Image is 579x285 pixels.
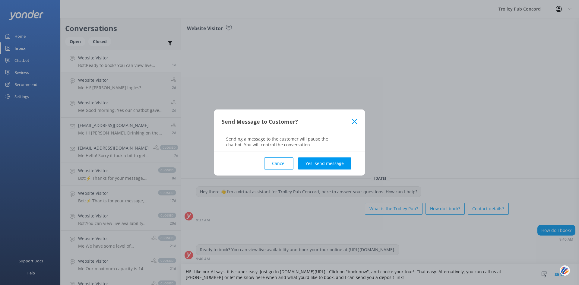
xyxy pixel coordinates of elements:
[352,119,357,125] button: Close
[264,157,293,169] button: Cancel
[222,117,352,127] div: Send Message to Customer?
[214,136,365,147] p: Sending a message to the customer will pause the chatbot. You will control the conversation.
[560,265,570,276] img: svg+xml;base64,PHN2ZyB3aWR0aD0iNDQiIGhlaWdodD0iNDQiIHZpZXdCb3g9IjAgMCA0NCA0NCIgZmlsbD0ibm9uZSIgeG...
[298,157,351,169] button: Yes, send message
